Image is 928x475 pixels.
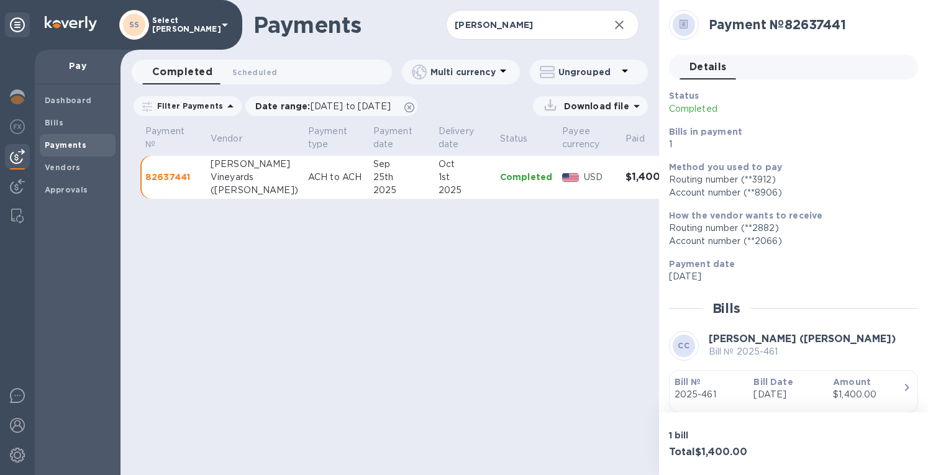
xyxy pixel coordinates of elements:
[211,184,298,197] div: ([PERSON_NAME])
[562,125,599,151] p: Payee currency
[211,132,242,145] p: Vendor
[311,101,391,111] span: [DATE] to [DATE]
[45,185,88,194] b: Approvals
[45,118,63,127] b: Bills
[709,345,896,358] p: Bill № 2025-461
[669,370,918,413] button: Bill №2025-461Bill Date[DATE]Amount$1,400.00
[45,16,97,31] img: Logo
[430,66,496,78] p: Multi currency
[308,125,347,151] p: Payment type
[439,158,490,171] div: Oct
[669,446,789,458] h3: Total $1,400.00
[669,173,908,186] div: Routing number (**3912)
[152,16,214,34] p: Select [PERSON_NAME]
[558,66,617,78] p: Ungrouped
[689,58,727,76] span: Details
[211,132,258,145] span: Vendor
[5,12,30,37] div: Unpin categories
[439,125,490,151] span: Delivery date
[439,125,474,151] p: Delivery date
[669,429,789,441] p: 1 bill
[45,140,86,150] b: Payments
[678,341,689,350] b: CC
[45,96,92,105] b: Dashboard
[709,17,908,32] h2: Payment № 82637441
[373,158,429,171] div: Sep
[709,333,896,345] b: [PERSON_NAME] ([PERSON_NAME])
[245,96,417,116] div: Date range:[DATE] to [DATE]
[712,301,740,316] h2: Bills
[500,132,528,145] p: Status
[675,388,744,401] p: 2025-461
[373,184,429,197] div: 2025
[45,163,81,172] b: Vendors
[669,270,908,283] p: [DATE]
[625,132,661,145] span: Paid
[373,125,429,151] span: Payment date
[500,171,552,183] p: Completed
[10,119,25,134] img: Foreign exchange
[584,171,616,184] p: USD
[669,235,908,248] div: Account number (**2066)
[675,377,701,387] b: Bill №
[500,132,544,145] span: Status
[211,171,298,184] div: Vineyards
[669,186,908,199] div: Account number (**8906)
[373,171,429,184] div: 25th
[129,20,140,29] b: SS
[152,101,223,111] p: Filter Payments
[669,162,782,172] b: Method you used to pay
[562,173,579,182] img: USD
[669,259,735,269] b: Payment date
[255,100,397,112] p: Date range :
[753,388,823,401] p: [DATE]
[562,125,616,151] span: Payee currency
[145,125,201,151] span: Payment №
[373,125,412,151] p: Payment date
[145,171,201,183] p: 82637441
[669,91,699,101] b: Status
[625,171,678,183] h3: $1,400.00
[669,138,908,151] p: 1
[753,377,793,387] b: Bill Date
[833,388,903,401] div: $1,400.00
[559,100,629,112] p: Download file
[253,12,446,38] h1: Payments
[669,102,829,115] p: Completed
[152,63,212,81] span: Completed
[308,171,363,184] p: ACH to ACH
[145,125,184,151] p: Payment №
[833,377,871,387] b: Amount
[625,132,645,145] p: Paid
[669,127,742,137] b: Bills in payment
[211,158,298,171] div: [PERSON_NAME]
[232,66,277,79] span: Scheduled
[669,210,823,220] b: How the vendor wants to receive
[669,222,908,235] div: Routing number (**2882)
[308,125,363,151] span: Payment type
[45,60,111,72] p: Pay
[439,171,490,184] div: 1st
[439,184,490,197] div: 2025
